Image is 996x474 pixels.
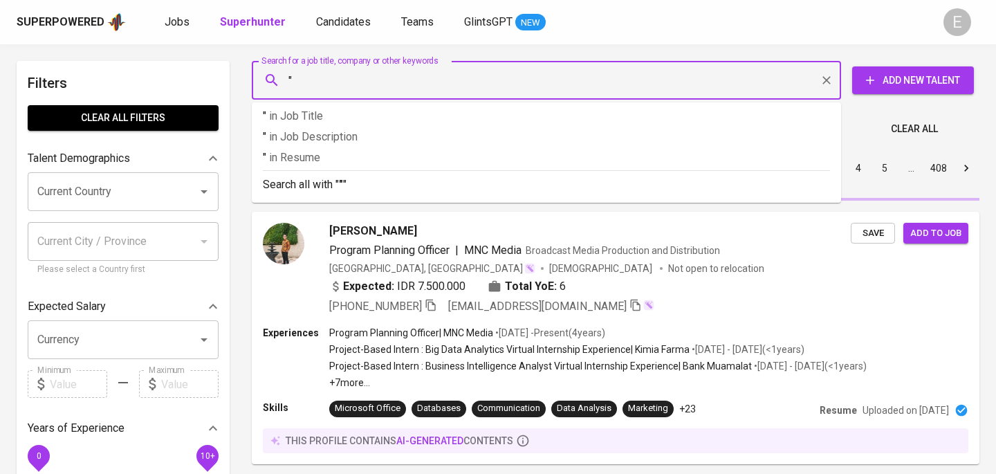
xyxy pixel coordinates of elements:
button: Clear [817,71,836,90]
button: Add New Talent [852,66,974,94]
div: E [943,8,971,36]
div: Communication [477,402,540,415]
span: 0 [36,451,41,461]
p: Project-Based Intern : Big Data Analytics Virtual Internship Experience | Kimia Farma [329,343,690,356]
span: in Job Title [269,109,323,122]
a: [PERSON_NAME]Program Planning Officer|MNC MediaBroadcast Media Production and Distribution[GEOGRA... [252,212,979,464]
p: Skills [263,401,329,414]
p: Program Planning Officer | MNC Media [329,326,493,340]
p: • [DATE] - Present ( 4 years ) [493,326,605,340]
span: MNC Media [464,244,522,257]
span: Program Planning Officer [329,244,450,257]
div: … [900,161,922,175]
span: in Resume [269,151,320,164]
p: Years of Experience [28,420,124,437]
button: Add to job [903,223,968,244]
span: Add New Talent [863,72,963,89]
p: Not open to relocation [668,262,764,275]
a: GlintsGPT NEW [464,14,546,31]
span: in Job Description [269,130,358,143]
button: Go to page 408 [926,157,951,179]
p: +23 [679,402,696,416]
span: AI-generated [396,435,463,446]
img: 2ddd4edac79716a051aa17c6075b7f38.jpg [263,223,304,264]
p: Experiences [263,326,329,340]
span: Add to job [910,226,961,241]
p: • [DATE] - [DATE] ( <1 years ) [752,359,867,373]
div: Superpowered [17,15,104,30]
button: Go to page 5 [874,157,896,179]
button: Open [194,330,214,349]
span: NEW [515,16,546,30]
img: app logo [107,12,126,33]
h6: Filters [28,72,219,94]
input: Value [161,370,219,398]
input: Value [50,370,107,398]
span: Clear All [891,120,938,138]
b: " [339,178,343,191]
button: Clear All filters [28,105,219,131]
span: 6 [560,278,566,295]
p: Uploaded on [DATE] [863,403,949,417]
div: [GEOGRAPHIC_DATA], [GEOGRAPHIC_DATA] [329,262,535,275]
nav: pagination navigation [740,157,979,179]
button: Go to next page [955,157,977,179]
span: Teams [401,15,434,28]
p: this profile contains contents [286,434,513,448]
span: 10+ [200,451,214,461]
div: Years of Experience [28,414,219,442]
button: Go to page 4 [847,157,869,179]
a: Superhunter [220,14,288,31]
button: Clear All [885,116,943,142]
p: • [DATE] - [DATE] ( <1 years ) [690,343,804,356]
a: Superpoweredapp logo [17,12,126,33]
span: [PERSON_NAME] [329,223,417,239]
p: Resume [820,403,857,417]
a: Candidates [316,14,373,31]
span: [EMAIL_ADDRESS][DOMAIN_NAME] [448,300,627,313]
p: Please select a Country first [37,263,209,277]
p: " [263,108,830,125]
a: Jobs [165,14,192,31]
button: Open [194,182,214,201]
span: Save [858,226,888,241]
a: Teams [401,14,436,31]
img: magic_wand.svg [524,263,535,274]
span: Candidates [316,15,371,28]
div: Expected Salary [28,293,219,320]
img: magic_wand.svg [643,300,654,311]
button: Save [851,223,895,244]
b: Expected: [343,278,394,295]
div: IDR 7.500.000 [329,278,465,295]
span: [DEMOGRAPHIC_DATA] [549,262,654,275]
b: Superhunter [220,15,286,28]
p: Project-Based Intern : Business Intelligence Analyst Virtual Internship Experience | Bank Muamalat [329,359,752,373]
span: Clear All filters [39,109,207,127]
div: Talent Demographics [28,145,219,172]
span: | [455,242,459,259]
span: Jobs [165,15,190,28]
div: Microsoft Office [335,402,400,415]
span: Broadcast Media Production and Distribution [526,245,720,256]
span: GlintsGPT [464,15,513,28]
p: +7 more ... [329,376,867,390]
p: " [263,149,830,166]
p: " [263,129,830,145]
div: Data Analysis [557,402,611,415]
p: Expected Salary [28,298,106,315]
p: Talent Demographics [28,150,130,167]
span: [PHONE_NUMBER] [329,300,422,313]
b: Total YoE: [505,278,557,295]
div: Databases [417,402,461,415]
div: Marketing [628,402,668,415]
p: Search all with " " [263,176,830,193]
